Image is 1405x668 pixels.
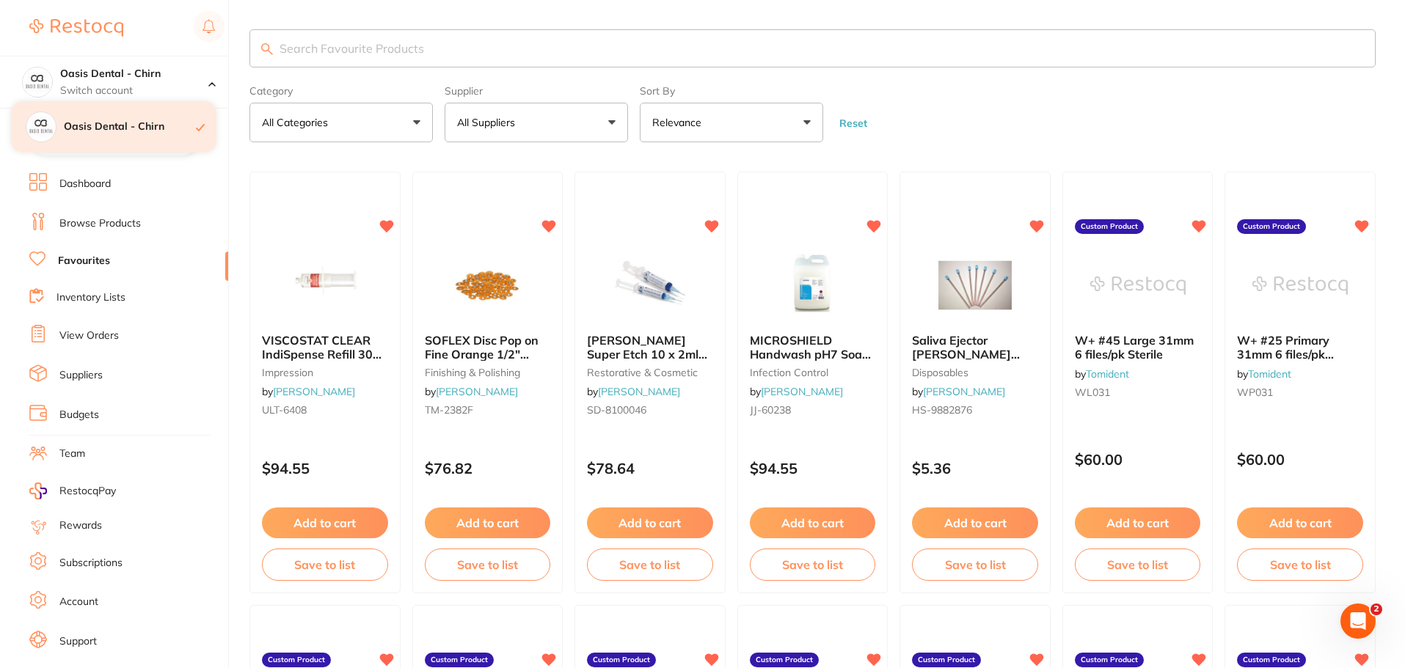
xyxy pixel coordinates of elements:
[1237,653,1306,667] label: Custom Product
[59,634,97,649] a: Support
[750,548,876,581] button: Save to list
[912,367,1038,378] small: disposables
[425,333,539,375] span: SOFLEX Disc Pop on Fine Orange 1/2" 12.7mm Pack of 85
[912,460,1038,477] p: $5.36
[273,385,355,398] a: [PERSON_NAME]
[457,115,521,130] p: All Suppliers
[640,103,823,142] button: Relevance
[1237,333,1334,375] span: W+ #25 Primary 31mm 6 files/pk Sterile
[1237,219,1306,234] label: Custom Product
[29,482,116,499] a: RestocqPay
[29,11,123,45] a: Restocq Logo
[262,403,307,416] span: ULT-6408
[1237,451,1363,468] p: $60.00
[750,333,871,375] span: MICROSHIELD Handwash pH7 Soap Free 5L Bottle
[587,653,656,667] label: Custom Product
[1340,603,1376,639] iframe: Intercom live chat
[58,254,110,268] a: Favourites
[912,334,1038,361] b: Saliva Ejector HENRY SCHEIN Clear with Blue Tip 15cm Pk100
[1371,603,1382,615] span: 2
[912,653,981,667] label: Custom Product
[1075,507,1201,538] button: Add to cart
[587,385,680,398] span: by
[59,216,141,231] a: Browse Products
[249,103,433,142] button: All Categories
[425,367,551,378] small: finishing & polishing
[262,334,388,361] b: VISCOSTAT CLEAR IndiSpense Refill 30ml IndiSpense Syringe
[750,385,843,398] span: by
[59,177,111,191] a: Dashboard
[587,334,713,361] b: HENRY SCHEIN Super Etch 10 x 2ml Syringes and 50 Tips
[912,507,1038,538] button: Add to cart
[912,385,1005,398] span: by
[587,333,707,375] span: [PERSON_NAME] Super Etch 10 x 2ml Syringes and 50 Tips
[1252,249,1348,322] img: W+ #25 Primary 31mm 6 files/pk Sterile
[29,482,47,499] img: RestocqPay
[1090,249,1186,322] img: W+ #45 Large 31mm 6 files/pk Sterile
[923,385,1005,398] a: [PERSON_NAME]
[1237,386,1273,399] span: WP031
[750,334,876,361] b: MICROSHIELD Handwash pH7 Soap Free 5L Bottle
[436,385,518,398] a: [PERSON_NAME]
[56,290,125,305] a: Inventory Lists
[750,403,791,416] span: JJ-60238
[652,115,707,130] p: Relevance
[59,595,98,609] a: Account
[445,85,628,97] label: Supplier
[640,85,823,97] label: Sort By
[1075,548,1201,581] button: Save to list
[1075,333,1194,361] span: W+ #45 Large 31mm 6 files/pk Sterile
[1237,334,1363,361] b: W+ #25 Primary 31mm 6 files/pk Sterile
[277,249,373,322] img: VISCOSTAT CLEAR IndiSpense Refill 30ml IndiSpense Syringe
[1237,367,1291,381] span: by
[587,403,646,416] span: SD-8100046
[23,67,52,97] img: Oasis Dental - Chirn
[59,518,102,533] a: Rewards
[425,460,551,477] p: $76.82
[425,385,518,398] span: by
[1075,219,1144,234] label: Custom Product
[439,249,535,322] img: SOFLEX Disc Pop on Fine Orange 1/2" 12.7mm Pack of 85
[425,334,551,361] b: SOFLEX Disc Pop on Fine Orange 1/2" 12.7mm Pack of 85
[425,403,473,416] span: TM-2382F
[26,112,56,142] img: Oasis Dental - Chirn
[29,19,123,37] img: Restocq Logo
[587,548,713,581] button: Save to list
[64,120,196,134] h4: Oasis Dental - Chirn
[764,249,860,322] img: MICROSHIELD Handwash pH7 Soap Free 5L Bottle
[602,249,698,322] img: HENRY SCHEIN Super Etch 10 x 2ml Syringes and 50 Tips
[445,103,628,142] button: All Suppliers
[1248,367,1291,381] a: Tomident
[425,653,494,667] label: Custom Product
[262,333,386,375] span: VISCOSTAT CLEAR IndiSpense Refill 30ml IndiSpense Syringe
[1075,334,1201,361] b: W+ #45 Large 31mm 6 files/pk Sterile
[1075,367,1129,381] span: by
[1237,507,1363,538] button: Add to cart
[262,115,334,130] p: All Categories
[59,329,119,343] a: View Orders
[60,84,208,98] p: Switch account
[761,385,843,398] a: [PERSON_NAME]
[59,447,85,461] a: Team
[425,548,551,581] button: Save to list
[1075,451,1201,468] p: $60.00
[927,249,1023,322] img: Saliva Ejector HENRY SCHEIN Clear with Blue Tip 15cm Pk100
[912,333,1020,388] span: Saliva Ejector [PERSON_NAME] Clear with Blue Tip 15cm Pk100
[1075,653,1144,667] label: Custom Product
[587,507,713,538] button: Add to cart
[59,484,116,499] span: RestocqPay
[262,385,355,398] span: by
[59,556,123,570] a: Subscriptions
[587,460,713,477] p: $78.64
[60,67,208,81] h4: Oasis Dental - Chirn
[262,507,388,538] button: Add to cart
[1237,548,1363,581] button: Save to list
[262,367,388,378] small: impression
[249,29,1376,67] input: Search Favourite Products
[262,460,388,477] p: $94.55
[59,368,103,383] a: Suppliers
[750,367,876,378] small: infection control
[835,117,872,130] button: Reset
[587,367,713,378] small: restorative & cosmetic
[750,460,876,477] p: $94.55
